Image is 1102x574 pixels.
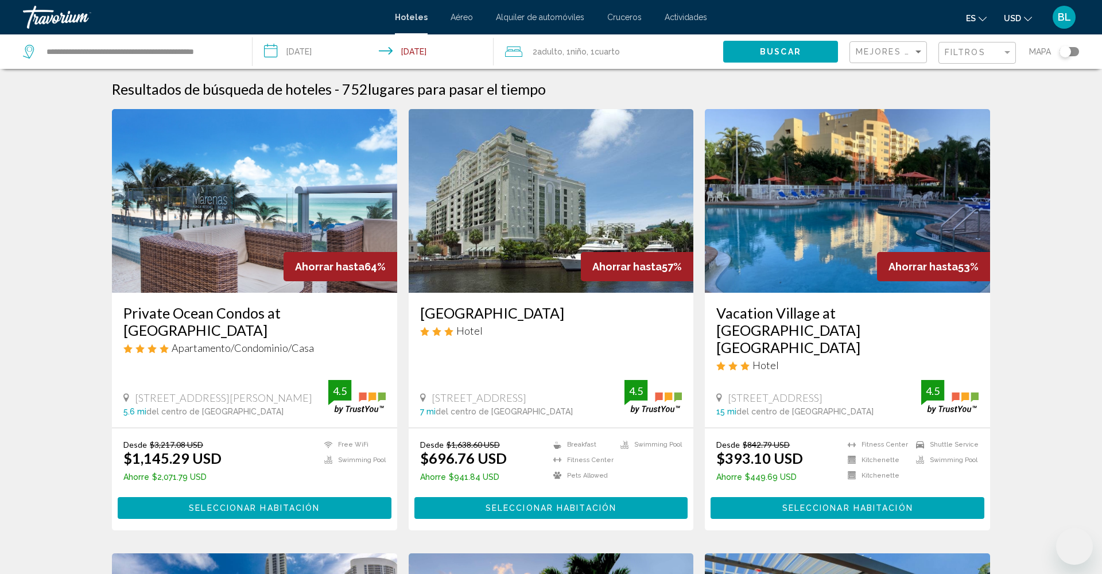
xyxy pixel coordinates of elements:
span: 5.6 mi [123,407,146,416]
span: Ahorre [420,472,446,482]
div: 4.5 [624,384,647,398]
img: trustyou-badge.svg [624,380,682,414]
a: Seleccionar habitación [711,500,984,513]
span: es [966,14,976,23]
h2: 752 [342,80,546,98]
img: trustyou-badge.svg [921,380,979,414]
h1: Resultados de búsqueda de hoteles [112,80,332,98]
p: $449.69 USD [716,472,803,482]
div: 64% [284,252,397,281]
img: Hotel image [112,109,397,293]
span: USD [1004,14,1021,23]
a: Aéreo [451,13,473,22]
span: , 1 [562,44,587,60]
div: 4.5 [328,384,351,398]
a: [GEOGRAPHIC_DATA] [420,304,682,321]
span: del centro de [GEOGRAPHIC_DATA] [146,407,284,416]
div: 4 star Apartment [123,342,386,354]
div: 3 star Hotel [716,359,979,371]
span: Hotel [752,359,779,371]
span: Desde [420,440,444,449]
span: 7 mi [420,407,436,416]
a: Actividades [665,13,707,22]
span: - [335,80,339,98]
li: Free WiFi [319,440,386,449]
button: Check-in date: Oct 25, 2025 Check-out date: Oct 29, 2025 [253,34,494,69]
ins: $393.10 USD [716,449,803,467]
a: Vacation Village at [GEOGRAPHIC_DATA] [GEOGRAPHIC_DATA] [716,304,979,356]
img: trustyou-badge.svg [328,380,386,414]
button: Buscar [723,41,838,62]
div: 53% [877,252,990,281]
span: Hotel [456,324,483,337]
span: Seleccionar habitación [189,504,320,513]
li: Kitchenette [842,455,910,465]
span: Ahorre [123,472,149,482]
button: Seleccionar habitación [711,497,984,518]
a: Alquiler de automóviles [496,13,584,22]
span: BL [1058,11,1071,23]
span: Apartamento/Condominio/Casa [172,342,314,354]
span: Seleccionar habitación [486,504,616,513]
span: Desde [716,440,740,449]
a: Seleccionar habitación [414,500,688,513]
div: 3 star Hotel [420,324,682,337]
li: Swimming Pool [319,455,386,465]
span: , 1 [587,44,620,60]
button: Toggle map [1051,46,1079,57]
iframe: Botón para iniciar la ventana de mensajería [1056,528,1093,565]
span: Filtros [945,48,985,57]
span: Niño [571,47,587,56]
button: User Menu [1049,5,1079,29]
button: Filter [938,41,1016,65]
button: Seleccionar habitación [118,497,391,518]
a: Hoteles [395,13,428,22]
span: 15 mi [716,407,736,416]
a: Private Ocean Condos at [GEOGRAPHIC_DATA] [123,304,386,339]
div: 57% [581,252,693,281]
a: Seleccionar habitación [118,500,391,513]
button: Change language [966,10,987,26]
a: Cruceros [607,13,642,22]
p: $2,071.79 USD [123,472,222,482]
span: Cuarto [595,47,620,56]
li: Swimming Pool [910,455,979,465]
span: del centro de [GEOGRAPHIC_DATA] [436,407,573,416]
del: $1,638.60 USD [447,440,500,449]
del: $842.79 USD [743,440,790,449]
span: Ahorrar hasta [888,261,958,273]
span: Desde [123,440,147,449]
del: $3,217.08 USD [150,440,203,449]
ins: $1,145.29 USD [123,449,222,467]
li: Breakfast [548,440,615,449]
span: Ahorrar hasta [295,261,364,273]
div: 4.5 [921,384,944,398]
a: Hotel image [705,109,990,293]
span: 2 [533,44,562,60]
span: Ahorrar hasta [592,261,662,273]
span: Mapa [1029,44,1051,60]
mat-select: Sort by [856,48,923,57]
span: [STREET_ADDRESS][PERSON_NAME] [135,391,312,404]
span: Adulto [537,47,562,56]
p: $941.84 USD [420,472,507,482]
img: Hotel image [409,109,694,293]
span: Mejores descuentos [856,47,971,56]
li: Shuttle Service [910,440,979,449]
li: Kitchenette [842,471,910,480]
span: [STREET_ADDRESS] [728,391,822,404]
li: Fitness Center [842,440,910,449]
button: Seleccionar habitación [414,497,688,518]
span: Seleccionar habitación [782,504,913,513]
li: Fitness Center [548,455,615,465]
button: Change currency [1004,10,1032,26]
button: Travelers: 2 adults, 1 child [494,34,723,69]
